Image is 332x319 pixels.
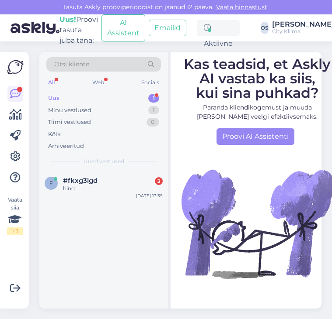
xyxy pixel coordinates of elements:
[261,22,269,34] div: OS
[48,142,84,151] div: Arhiveeritud
[46,77,56,88] div: All
[136,192,163,199] div: [DATE] 13:35
[7,227,23,235] div: 1 / 3
[149,20,186,36] button: Emailid
[48,106,91,115] div: Minu vestlused
[101,14,145,41] button: AI Assistent
[147,118,159,127] div: 0
[213,3,270,11] a: Vaata hinnastust
[91,77,106,88] div: Web
[184,55,331,101] span: Kas teadsid, et Askly AI vastab ka siis, kui sina puhkad?
[48,130,61,139] div: Kõik
[63,177,98,185] span: #fkxg3lgd
[7,59,24,75] img: Askly Logo
[48,118,91,127] div: Tiimi vestlused
[217,128,294,144] a: Proovi AI Assistenti
[197,20,240,36] div: Aktiivne
[59,15,76,24] b: Uus!
[140,77,161,88] div: Socials
[7,196,23,235] div: Vaata siia
[59,14,98,46] div: Proovi tasuta juba täna:
[148,94,159,103] div: 1
[84,158,124,165] span: Uued vestlused
[49,180,53,186] span: f
[48,94,59,103] div: Uus
[155,177,163,185] div: 3
[148,106,159,115] div: 1
[63,185,163,192] div: hind
[54,60,89,69] span: Otsi kliente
